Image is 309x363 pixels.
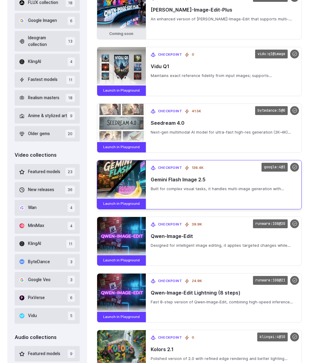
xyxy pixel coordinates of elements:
span: Checkpoint [158,278,182,284]
img: Seedream 4.0 [97,104,146,143]
button: Vidu 5 [15,308,80,323]
code: runware:108@21 [253,276,288,285]
span: 4 [68,222,75,230]
span: Kolors 2.1 [151,347,297,352]
span: Checkpoint [158,109,182,114]
span: Older gems [28,131,50,137]
span: MiniMax [28,222,44,229]
code: google:4@1 [262,163,288,172]
span: Ideogram collection [28,35,66,48]
span: 39.9K [192,222,202,227]
span: Anime & stylized art [28,113,67,119]
button: Anime & stylized art 9 [15,108,80,124]
span: 9 [68,350,75,358]
span: 41.5K [192,109,201,114]
button: Ideogram collection 13 [15,31,80,52]
span: Google Veo [28,277,51,283]
button: Realism masters 18 [15,90,80,106]
span: 4 [68,204,75,212]
span: Checkpoint [158,165,182,171]
img: Qwen‑Image‑Edit Lightning (8 steps) [97,274,146,312]
span: Wan [28,204,37,211]
span: 6 [68,294,75,302]
code: vidu:q1@image [255,50,288,58]
button: Google Imagen 6 [15,13,80,29]
img: Vidu Q1 [97,47,146,86]
code: runware:108@20 [253,219,288,228]
button: Fastest models 11 [15,72,80,88]
span: Vidu [28,312,37,319]
button: Google Veo 3 [15,272,80,288]
button: KlingAI 4 [15,54,80,69]
div: Video collections [15,151,80,159]
span: Vidu Q1 [151,64,297,69]
span: Checkpoint [158,222,182,227]
span: 6 [68,17,75,25]
span: 36 [65,186,75,194]
span: Next-gen multimodal AI model for ultra-fast high-res generation (2K–4K) with batch/coherent outpu... [151,130,297,135]
span: ByteDance [28,259,50,265]
span: 20 [65,130,75,138]
span: 3 [68,276,75,284]
span: 0 [192,52,194,58]
button: Featured models 9 [15,346,80,361]
div: Audio collections [15,333,80,341]
code: bytedance:5@0 [255,106,288,115]
img: Gemini Flash Image 2.5 [95,159,148,201]
span: 4 [68,58,75,66]
span: Checkpoint [158,52,182,58]
span: 0 [192,335,194,340]
span: New releases [28,187,54,193]
span: Seedream 4.0 [151,120,297,126]
span: Fast 8-step version of Qwen‑Image‑Edit, combining high-speed inference with precise, localized im... [151,299,297,305]
img: Qwen‑Image‑Edit [97,217,146,256]
span: Polished version of 2.0 with refined edge rendering and better lighting realism. Excellent genera... [151,356,297,361]
button: Older gems 20 [15,126,80,141]
button: ByteDance 3 [15,254,80,270]
span: Qwen‑Image‑Edit Lightning (8 steps) [151,290,297,296]
code: klingai:4@10 [257,333,288,341]
span: Checkpoint [158,335,182,340]
span: 18 [66,94,75,102]
span: Maintains exact reference fidelity from input images; supports multi‑reference merging for charac... [151,73,297,79]
span: Built for complex visual tasks, it handles multi-image generation with coherent character identit... [151,186,297,192]
button: Featured models 23 [15,164,80,180]
span: KlingAI [28,240,41,247]
span: Featured models [28,351,60,357]
span: Fastest models [28,76,58,83]
button: New releases 36 [15,182,80,197]
button: MiniMax 4 [15,218,80,234]
span: Realism masters [28,95,59,101]
button: PixVerse 6 [15,290,80,305]
span: Qwen‑Image‑Edit [151,233,297,239]
span: Gemini Flash Image 2.5 [151,177,297,183]
button: KlingAI 11 [15,236,80,252]
span: An enhanced version of [PERSON_NAME]-Image-Edit that supports multi-image editing, improved consi... [151,16,297,22]
span: 11 [66,240,75,248]
span: KlingAI [28,58,41,65]
span: Google Imagen [28,17,57,24]
span: 136.4K [192,165,203,171]
span: PixVerse [28,295,45,301]
span: 3 [68,258,75,266]
button: Wan 4 [15,200,80,215]
span: 9 [68,112,75,120]
span: Featured models [28,169,60,175]
span: 24.9K [192,278,202,284]
span: 13 [66,37,75,45]
span: 23 [65,168,75,176]
span: [PERSON_NAME]-Image-Edit-Plus [151,7,297,13]
span: 11 [66,76,75,84]
span: Designed for intelligent image editing, it applies targeted changes while keeping the original co... [151,243,297,248]
span: 5 [68,312,75,320]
